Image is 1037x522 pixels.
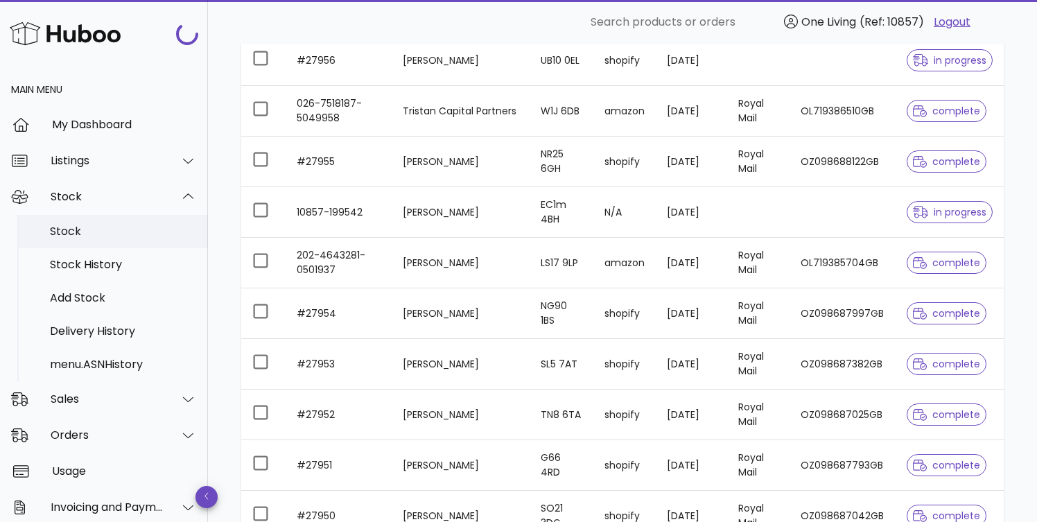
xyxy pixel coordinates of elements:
div: Sales [51,392,164,406]
td: OZ098687025GB [790,390,896,440]
div: Invoicing and Payments [51,501,164,514]
div: Stock History [50,258,197,271]
td: [DATE] [656,238,727,288]
td: W1J 6DB [530,86,594,137]
td: [PERSON_NAME] [392,35,530,86]
td: Royal Mail [727,86,790,137]
span: in progress [913,55,986,65]
span: complete [913,308,980,318]
td: #27951 [286,440,392,491]
td: OL719386510GB [790,86,896,137]
td: Royal Mail [727,440,790,491]
td: shopify [593,137,656,187]
td: OZ098687997GB [790,288,896,339]
td: [PERSON_NAME] [392,288,530,339]
td: OZ098687382GB [790,339,896,390]
td: [PERSON_NAME] [392,339,530,390]
td: [DATE] [656,440,727,491]
td: [DATE] [656,137,727,187]
td: shopify [593,339,656,390]
td: [PERSON_NAME] [392,187,530,238]
div: Delivery History [50,324,197,338]
td: amazon [593,238,656,288]
td: amazon [593,86,656,137]
div: Add Stock [50,291,197,304]
td: Royal Mail [727,238,790,288]
td: Royal Mail [727,288,790,339]
a: Logout [934,14,970,31]
span: complete [913,258,980,268]
span: complete [913,460,980,470]
td: Royal Mail [727,137,790,187]
div: menu.ASNHistory [50,358,197,371]
td: #27956 [286,35,392,86]
span: complete [913,511,980,521]
td: [PERSON_NAME] [392,137,530,187]
td: EC1m 4BH [530,187,594,238]
td: #27952 [286,390,392,440]
td: UB10 0EL [530,35,594,86]
td: [DATE] [656,35,727,86]
td: shopify [593,35,656,86]
span: One Living [801,14,856,30]
td: 202-4643281-0501937 [286,238,392,288]
span: in progress [913,207,986,217]
div: Listings [51,154,164,167]
td: 10857-199542 [286,187,392,238]
div: Stock [51,190,164,203]
td: #27955 [286,137,392,187]
td: shopify [593,390,656,440]
td: LS17 9LP [530,238,594,288]
td: [PERSON_NAME] [392,390,530,440]
td: [DATE] [656,86,727,137]
img: Huboo Logo [10,19,121,49]
span: complete [913,410,980,419]
td: Royal Mail [727,390,790,440]
div: My Dashboard [52,118,197,131]
div: Stock [50,225,197,238]
td: G66 4RD [530,440,594,491]
td: OZ098688122GB [790,137,896,187]
span: complete [913,157,980,166]
td: #27953 [286,339,392,390]
td: 026-7518187-5049958 [286,86,392,137]
td: [DATE] [656,339,727,390]
td: [PERSON_NAME] [392,238,530,288]
div: Usage [52,464,197,478]
td: [PERSON_NAME] [392,440,530,491]
td: OL719385704GB [790,238,896,288]
div: Orders [51,428,164,442]
td: shopify [593,288,656,339]
span: complete [913,359,980,369]
td: TN8 6TA [530,390,594,440]
td: NR25 6GH [530,137,594,187]
td: N/A [593,187,656,238]
span: (Ref: 10857) [860,14,924,30]
td: Tristan Capital Partners [392,86,530,137]
td: SL5 7AT [530,339,594,390]
td: NG90 1BS [530,288,594,339]
td: [DATE] [656,187,727,238]
td: OZ098687793GB [790,440,896,491]
td: [DATE] [656,390,727,440]
span: complete [913,106,980,116]
td: [DATE] [656,288,727,339]
td: shopify [593,440,656,491]
td: Royal Mail [727,339,790,390]
td: #27954 [286,288,392,339]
